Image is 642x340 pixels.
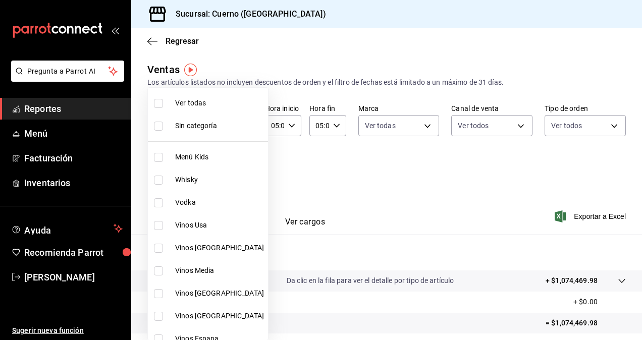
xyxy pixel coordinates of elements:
[184,64,197,76] img: Tooltip marker
[175,265,264,276] span: Vinos Media
[175,243,264,253] span: Vinos [GEOGRAPHIC_DATA]
[175,197,264,208] span: Vodka
[175,288,264,299] span: Vinos [GEOGRAPHIC_DATA]
[175,121,264,131] span: Sin categoría
[175,311,264,321] span: Vinos [GEOGRAPHIC_DATA]
[175,175,264,185] span: Whisky
[175,220,264,231] span: Vinos Usa
[175,152,264,162] span: Menú Kids
[175,98,264,108] span: Ver todas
